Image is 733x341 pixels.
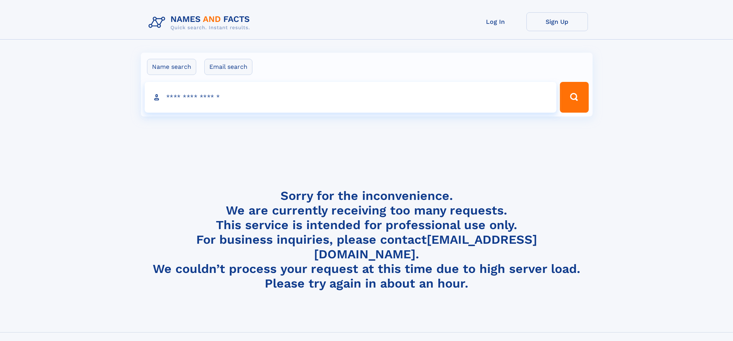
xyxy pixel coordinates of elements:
[314,232,537,261] a: [EMAIL_ADDRESS][DOMAIN_NAME]
[526,12,588,31] a: Sign Up
[147,59,196,75] label: Name search
[145,188,588,291] h4: Sorry for the inconvenience. We are currently receiving too many requests. This service is intend...
[145,12,256,33] img: Logo Names and Facts
[560,82,588,113] button: Search Button
[204,59,252,75] label: Email search
[145,82,557,113] input: search input
[465,12,526,31] a: Log In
